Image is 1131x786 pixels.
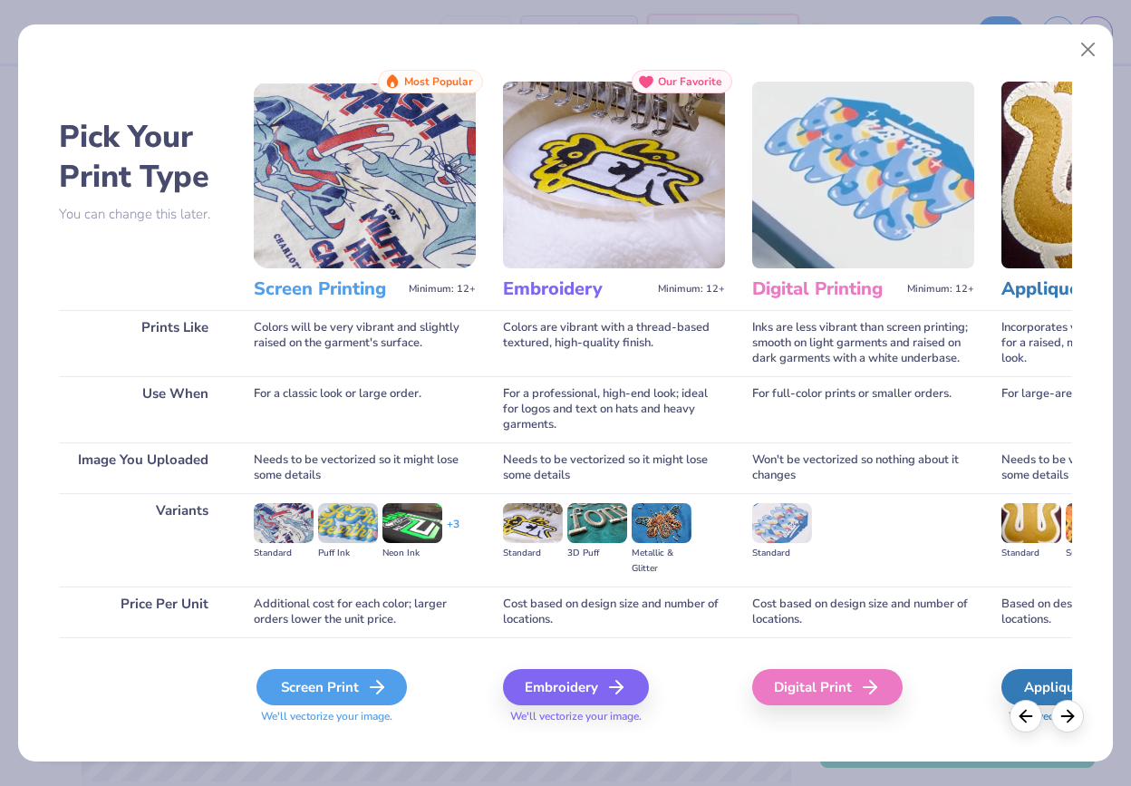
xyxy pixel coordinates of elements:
h3: Digital Printing [752,277,900,301]
img: Digital Printing [752,82,974,268]
img: Standard [752,503,812,543]
img: Metallic & Glitter [632,503,691,543]
img: Puff Ink [318,503,378,543]
div: Puff Ink [318,546,378,561]
div: Cost based on design size and number of locations. [503,587,725,637]
div: For a classic look or large order. [254,376,476,442]
div: Needs to be vectorized so it might lose some details [254,442,476,493]
div: + 3 [447,517,459,548]
div: Additional cost for each color; larger orders lower the unit price. [254,587,476,637]
div: 3D Puff [567,546,627,561]
div: Embroidery [503,669,649,705]
img: 3D Puff [567,503,627,543]
div: Won't be vectorized so nothing about it changes [752,442,974,493]
img: Sublimated [1066,503,1126,543]
div: Variants [59,493,227,587]
div: Image You Uploaded [59,442,227,493]
span: We'll vectorize your image. [254,709,476,724]
div: Digital Print [752,669,903,705]
img: Neon Ink [382,503,442,543]
span: Our Favorite [658,75,722,88]
div: Standard [752,546,812,561]
div: Needs to be vectorized so it might lose some details [503,442,725,493]
span: Minimum: 12+ [409,283,476,296]
h3: Screen Printing [254,277,401,301]
div: Colors are vibrant with a thread-based textured, high-quality finish. [503,310,725,376]
span: Most Popular [404,75,473,88]
span: Minimum: 12+ [658,283,725,296]
img: Embroidery [503,82,725,268]
div: Cost based on design size and number of locations. [752,587,974,637]
h3: Embroidery [503,277,651,301]
div: Standard [254,546,314,561]
img: Screen Printing [254,82,476,268]
div: Prints Like [59,310,227,376]
div: Sublimated [1066,546,1126,561]
div: Price Per Unit [59,587,227,637]
div: Screen Print [256,669,407,705]
img: Standard [503,503,563,543]
h2: Pick Your Print Type [59,117,227,197]
div: For a professional, high-end look; ideal for logos and text on hats and heavy garments. [503,376,725,442]
div: Inks are less vibrant than screen printing; smooth on light garments and raised on dark garments ... [752,310,974,376]
div: For full-color prints or smaller orders. [752,376,974,442]
div: Standard [1001,546,1061,561]
span: Minimum: 12+ [907,283,974,296]
div: Colors will be very vibrant and slightly raised on the garment's surface. [254,310,476,376]
div: Neon Ink [382,546,442,561]
div: Metallic & Glitter [632,546,691,577]
img: Standard [254,503,314,543]
span: We'll vectorize your image. [503,709,725,724]
div: Standard [503,546,563,561]
div: Use When [59,376,227,442]
button: Close [1071,33,1106,67]
p: You can change this later. [59,207,227,222]
img: Standard [1001,503,1061,543]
